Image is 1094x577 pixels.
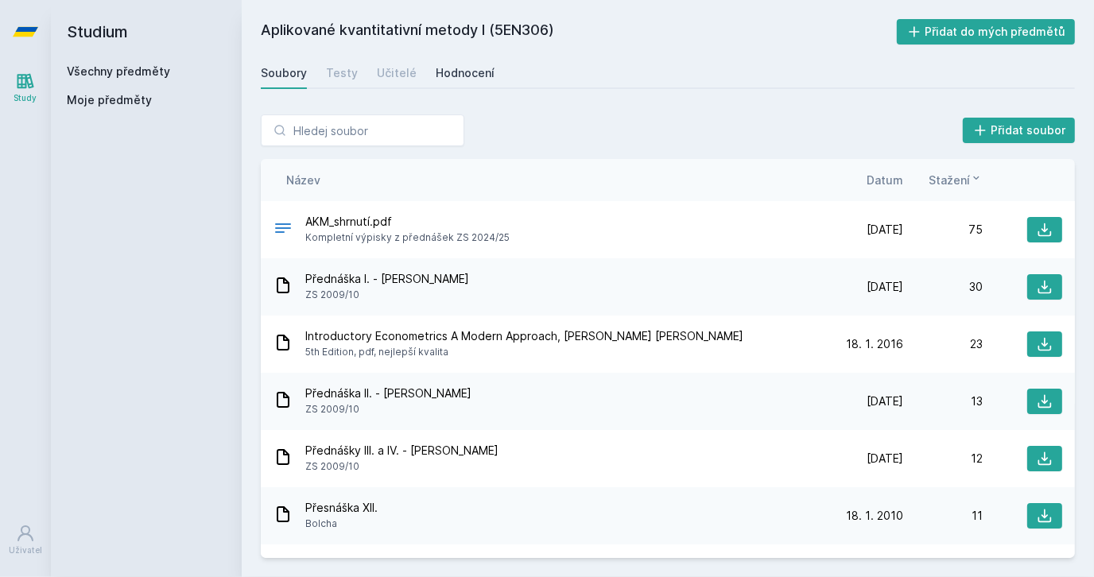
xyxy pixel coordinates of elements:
span: [DATE] [867,279,903,295]
span: [DATE] [867,393,903,409]
span: Přesnáška XII. [305,500,378,516]
span: ZS 2009/10 [305,287,469,303]
a: Uživatel [3,516,48,564]
div: Učitelé [377,65,417,81]
span: Introductory Econometrics A Modern Approach, [PERSON_NAME] [PERSON_NAME] [305,328,743,344]
div: Uživatel [9,544,42,556]
div: Soubory [261,65,307,81]
span: 5th Edition, pdf, nejlepší kvalita [305,344,743,360]
div: 30 [903,279,983,295]
span: [DATE] [867,451,903,467]
span: [DATE] [867,222,903,238]
a: Testy [326,57,358,89]
span: Přednáška II. - [PERSON_NAME] [305,385,471,401]
span: Bolcha [305,516,378,532]
input: Hledej soubor [261,114,464,146]
span: Kompletní výpisky z přednášek ZS 2024/25 [305,230,510,246]
button: Stažení [929,172,983,188]
span: Stažení [929,172,970,188]
span: 18. 1. 2010 [846,508,903,524]
div: 11 [903,508,983,524]
div: 23 [903,336,983,352]
button: Datum [867,172,903,188]
a: Study [3,64,48,112]
span: Přednášky III. a IV. - [PERSON_NAME] [305,443,499,459]
div: Hodnocení [436,65,495,81]
div: Testy [326,65,358,81]
span: Moje předměty [67,92,152,108]
h2: Aplikované kvantitativní metody I (5EN306) [261,19,897,45]
span: ZS 2009/10 [305,401,471,417]
a: Všechny předměty [67,64,170,78]
div: 13 [903,393,983,409]
div: PDF [273,219,293,242]
a: Hodnocení [436,57,495,89]
div: Study [14,92,37,104]
div: 12 [903,451,983,467]
button: Přidat do mých předmětů [897,19,1076,45]
span: přednášky VII. - XI. [305,557,403,573]
span: ZS 2009/10 [305,459,499,474]
a: Soubory [261,57,307,89]
a: Učitelé [377,57,417,89]
span: Přednáška I. - [PERSON_NAME] [305,271,469,287]
span: AKM_shrnutí.pdf [305,214,510,230]
button: Přidat soubor [963,118,1076,143]
button: Název [286,172,320,188]
div: 75 [903,222,983,238]
span: 18. 1. 2016 [846,336,903,352]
